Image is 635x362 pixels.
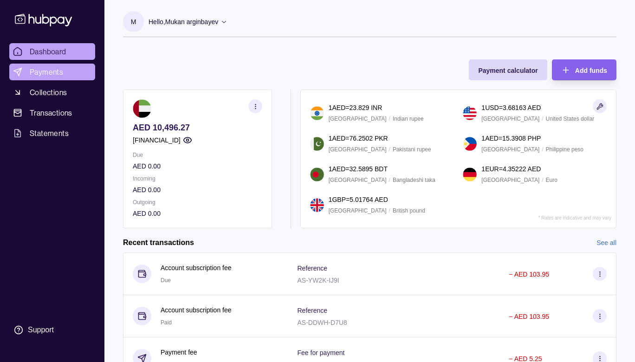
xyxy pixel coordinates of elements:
a: Transactions [9,104,95,121]
p: 1 GBP = 5.01764 AED [329,194,388,205]
p: AED 0.00 [133,208,262,219]
p: [GEOGRAPHIC_DATA] [329,175,387,185]
span: Due [161,277,171,284]
p: AS-YW2K-IJ9I [297,277,339,284]
p: [FINANCIAL_ID] [133,135,181,145]
p: AED 0.00 [133,185,262,195]
p: Fee for payment [297,349,344,356]
p: 1 AED = 15.3908 PHP [481,133,541,143]
span: Transactions [30,107,72,118]
p: Reference [297,265,327,272]
p: Bangladeshi taka [393,175,435,185]
p: Account subscription fee [161,305,232,315]
img: de [463,168,477,181]
p: [GEOGRAPHIC_DATA] [481,114,539,124]
p: − AED 103.95 [509,313,549,320]
a: Collections [9,84,95,101]
p: AED 10,496.27 [133,123,262,133]
p: 1 AED = 76.2502 PKR [329,133,388,143]
p: AS-DDWH-D7U8 [297,319,347,326]
p: / [389,144,390,155]
a: See all [596,238,616,248]
h2: Recent transactions [123,238,194,248]
p: M [131,17,136,27]
p: Euro [546,175,557,185]
p: / [389,206,390,216]
p: Account subscription fee [161,263,232,273]
span: Paid [161,319,172,326]
p: 1 AED = 32.5895 BDT [329,164,388,174]
button: Add funds [552,59,616,80]
button: Payment calculator [469,59,547,80]
a: Support [9,320,95,340]
p: − AED 103.95 [509,271,549,278]
p: Philippine peso [546,144,583,155]
p: [GEOGRAPHIC_DATA] [329,206,387,216]
p: Outgoing [133,197,262,207]
p: British pound [393,206,425,216]
p: / [542,114,543,124]
p: Payment fee [161,347,197,357]
p: / [542,144,543,155]
p: [GEOGRAPHIC_DATA] [481,144,539,155]
p: Hello, Mukan arginbayev [149,17,218,27]
img: pk [310,137,324,151]
p: Due [133,150,262,160]
p: 1 EUR = 4.35222 AED [481,164,541,174]
p: * Rates are indicative and may vary [538,215,611,220]
p: [GEOGRAPHIC_DATA] [329,144,387,155]
span: Statements [30,128,69,139]
img: ph [463,137,477,151]
span: Payment calculator [478,67,538,74]
img: us [463,106,477,120]
span: Collections [30,87,67,98]
p: Indian rupee [393,114,424,124]
p: / [389,114,390,124]
div: Support [28,325,54,335]
p: 1 USD = 3.68163 AED [481,103,541,113]
a: Statements [9,125,95,142]
p: [GEOGRAPHIC_DATA] [329,114,387,124]
img: ae [133,99,151,118]
p: AED 0.00 [133,161,262,171]
p: Reference [297,307,327,314]
p: / [389,175,390,185]
a: Dashboard [9,43,95,60]
img: gb [310,198,324,212]
p: United States dollar [546,114,595,124]
p: Incoming [133,174,262,184]
span: Add funds [575,67,607,74]
p: 1 AED = 23.829 INR [329,103,382,113]
img: in [310,106,324,120]
p: / [542,175,543,185]
span: Payments [30,66,63,78]
p: Pakistani rupee [393,144,431,155]
img: bd [310,168,324,181]
a: Payments [9,64,95,80]
p: [GEOGRAPHIC_DATA] [481,175,539,185]
span: Dashboard [30,46,66,57]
